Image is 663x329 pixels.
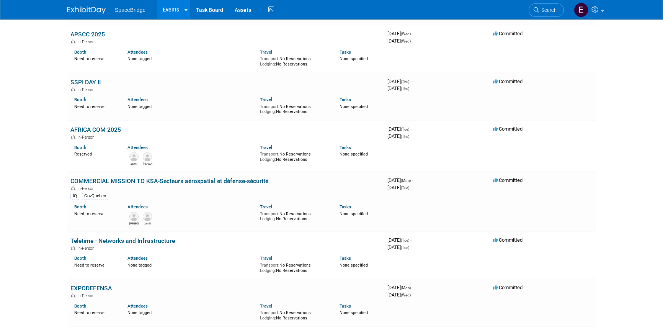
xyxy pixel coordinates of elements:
[412,31,413,36] span: -
[387,177,413,183] span: [DATE]
[340,104,368,109] span: None specified
[77,186,97,191] span: In-Person
[387,237,412,243] span: [DATE]
[260,310,279,315] span: Transport:
[260,157,276,162] span: Lodging:
[143,152,152,161] img: Nick Muttai
[387,133,409,139] span: [DATE]
[74,145,86,150] a: Booth
[493,31,523,36] span: Committed
[127,255,148,261] a: Attendees
[260,261,328,273] div: No Reservations No Reservations
[74,55,116,62] div: Need to reserve
[129,212,139,221] img: David Gelerman
[410,79,412,84] span: -
[74,309,116,316] div: Need to reserve
[529,3,564,17] a: Search
[260,316,276,321] span: Lodging:
[127,145,148,150] a: Attendees
[493,177,523,183] span: Committed
[260,216,276,221] span: Lodging:
[412,285,413,290] span: -
[387,185,409,190] span: [DATE]
[493,79,523,84] span: Committed
[129,152,139,161] img: Jamil Joseph
[127,204,148,210] a: Attendees
[260,62,276,67] span: Lodging:
[71,87,75,91] img: In-Person Event
[82,193,108,200] div: GovQuebec
[401,238,409,242] span: (Tue)
[129,161,139,166] div: Jamil Joseph
[387,85,409,91] span: [DATE]
[74,150,116,157] div: Reserved
[260,56,279,61] span: Transport:
[401,39,411,43] span: (Wed)
[340,211,368,216] span: None specified
[340,56,368,61] span: None specified
[71,135,75,139] img: In-Person Event
[127,49,148,55] a: Attendees
[412,177,413,183] span: -
[260,103,328,115] div: No Reservations No Reservations
[77,87,97,92] span: In-Person
[401,186,409,190] span: (Tue)
[77,135,97,140] span: In-Person
[74,103,116,110] div: Need to reserve
[401,32,411,36] span: (Wed)
[115,7,145,13] span: SpaceBridge
[539,7,557,13] span: Search
[340,152,368,157] span: None specified
[71,293,75,297] img: In-Person Event
[387,292,411,298] span: [DATE]
[401,127,409,131] span: (Tue)
[260,211,279,216] span: Transport:
[260,303,272,309] a: Travel
[401,286,411,290] span: (Mon)
[74,255,86,261] a: Booth
[387,31,413,36] span: [DATE]
[340,310,368,315] span: None specified
[74,204,86,210] a: Booth
[70,285,112,292] a: EXPODEFENSA
[401,246,409,250] span: (Tue)
[260,150,328,162] div: No Reservations No Reservations
[260,255,272,261] a: Travel
[387,126,412,132] span: [DATE]
[74,210,116,217] div: Need to reserve
[401,80,409,84] span: (Thu)
[74,303,86,309] a: Booth
[260,145,272,150] a: Travel
[70,193,79,200] div: IQ
[493,126,523,132] span: Committed
[260,309,328,321] div: No Reservations No Reservations
[260,204,272,210] a: Travel
[260,210,328,222] div: No Reservations No Reservations
[70,126,121,133] a: AFRICA COM 2025
[143,212,152,221] img: Jamil Joseph
[71,246,75,250] img: In-Person Event
[127,103,255,110] div: None tagged
[127,309,255,316] div: None tagged
[260,109,276,114] span: Lodging:
[340,145,351,150] a: Tasks
[340,263,368,268] span: None specified
[401,87,409,91] span: (Thu)
[71,39,75,43] img: In-Person Event
[77,293,97,298] span: In-Person
[340,49,351,55] a: Tasks
[74,49,86,55] a: Booth
[401,178,411,183] span: (Mon)
[129,221,139,226] div: David Gelerman
[387,244,409,250] span: [DATE]
[70,237,175,244] a: Teletime - Networks and Infrastructure
[387,38,411,44] span: [DATE]
[401,293,411,297] span: (Wed)
[260,55,328,67] div: No Reservations No Reservations
[143,161,152,166] div: Nick Muttai
[260,152,279,157] span: Transport:
[410,126,412,132] span: -
[127,303,148,309] a: Attendees
[340,204,351,210] a: Tasks
[77,246,97,251] span: In-Person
